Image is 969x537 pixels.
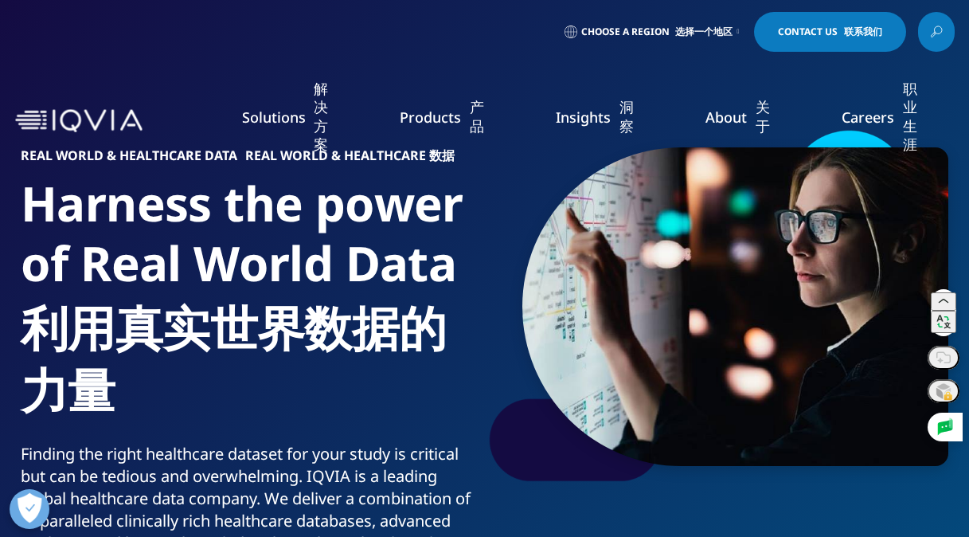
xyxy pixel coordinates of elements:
[675,25,733,38] font: 选择一个地区
[10,489,49,529] button: 打开偏好
[619,98,634,135] font: 洞察
[556,98,634,135] a: Insights洞察
[756,98,770,135] font: 关于
[314,80,328,155] font: 解决方案
[903,80,917,155] font: 职业生涯
[754,12,905,52] a: Contact Us联系我们
[21,174,479,443] h1: Harness the power of Real World Data
[470,98,484,135] font: 产品
[21,296,479,421] font: 利用真实世界数据的力量
[149,56,955,186] nav: Primary
[842,80,917,155] a: Careers职业生涯
[844,25,882,38] font: 联系我们
[400,98,484,135] a: Products产品
[242,80,329,155] a: Solutions解决方案
[705,98,770,135] a: About关于
[522,147,948,466] img: 2054_young-woman-touching-big-digital-monitor.jpg
[778,25,881,38] span: Contact Us
[581,25,733,38] span: Choose a Region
